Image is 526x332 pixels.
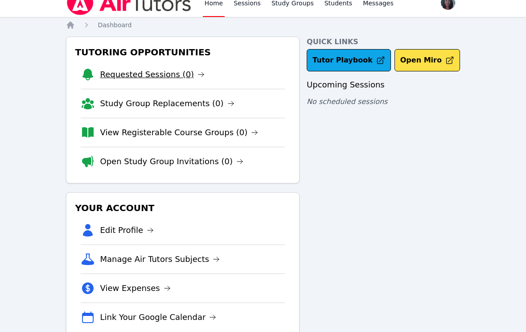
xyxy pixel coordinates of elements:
a: View Expenses [100,282,171,295]
h3: Tutoring Opportunities [74,45,292,61]
a: Edit Profile [100,224,154,237]
h3: Upcoming Sessions [307,79,460,91]
a: View Registerable Course Groups (0) [100,127,259,139]
nav: Breadcrumb [66,21,460,30]
a: Tutor Playbook [307,50,391,72]
a: Requested Sessions (0) [100,69,205,81]
h4: Quick Links [307,37,460,48]
h3: Your Account [74,200,292,216]
a: Manage Air Tutors Subjects [100,253,220,266]
span: No scheduled sessions [307,98,387,106]
a: Dashboard [98,21,132,30]
a: Open Study Group Invitations (0) [100,156,244,168]
span: Dashboard [98,22,132,29]
button: Open Miro [394,50,460,72]
a: Link Your Google Calendar [100,311,217,324]
a: Study Group Replacements (0) [100,98,234,110]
